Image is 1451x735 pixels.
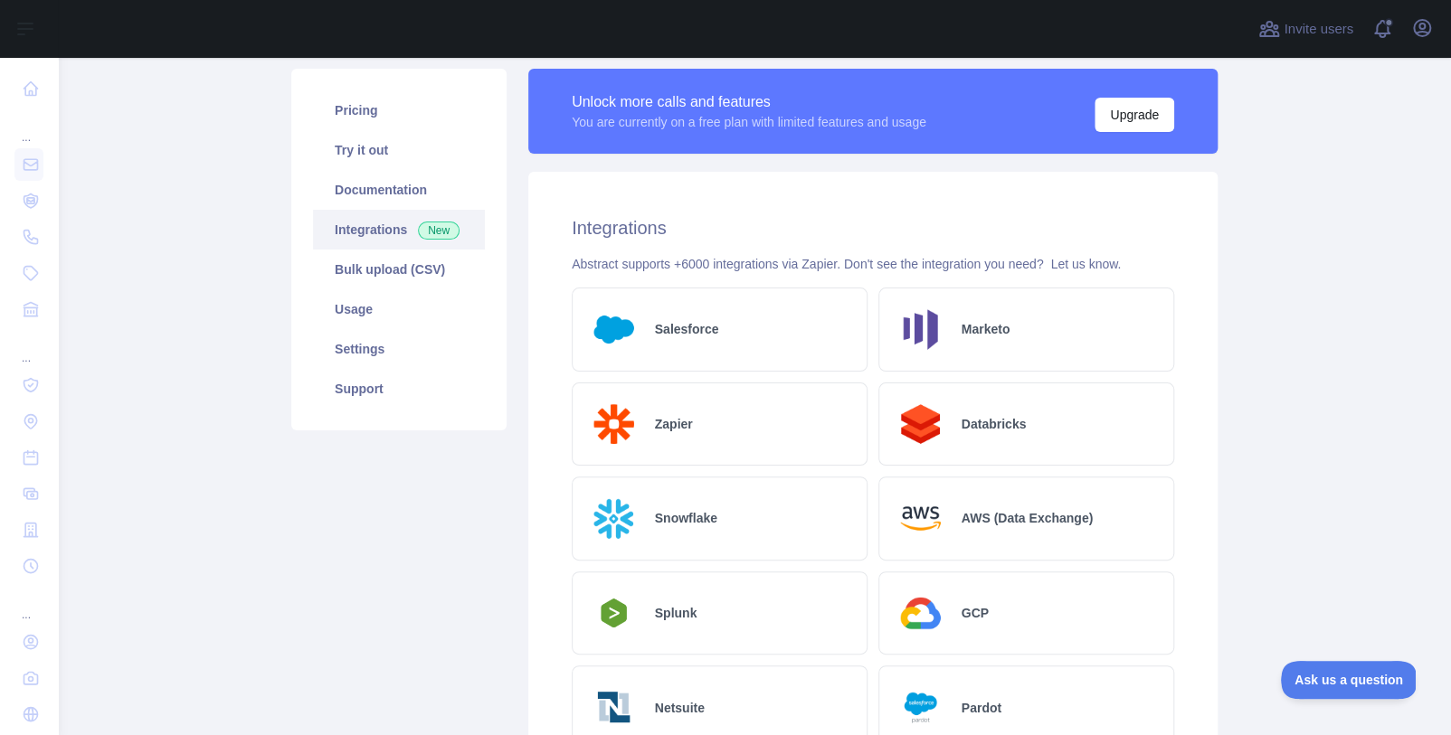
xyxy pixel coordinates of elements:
h2: Splunk [655,604,697,622]
h2: Databricks [962,415,1027,433]
div: Abstract supports +6000 integrations via Zapier. Don't see the integration you need? [572,255,1174,273]
h2: Netsuite [655,699,705,717]
a: Support [313,369,485,409]
span: Invite users [1284,19,1353,40]
h2: Integrations [572,215,1174,240]
div: You are currently on a free plan with limited features and usage [572,113,926,131]
h2: Marketo [962,320,1010,338]
a: Integrations New [313,210,485,250]
span: New [418,221,460,240]
button: Invite users [1255,14,1357,43]
iframe: Toggle Customer Support [1281,661,1415,699]
h2: Pardot [962,699,1001,717]
h2: Zapier [655,415,693,433]
h2: GCP [962,604,989,622]
div: Unlock more calls and features [572,91,926,113]
img: Logo [587,681,640,734]
img: Logo [894,303,947,356]
div: ... [14,329,43,365]
div: ... [14,108,43,145]
div: ... [14,586,43,622]
button: Upgrade [1095,98,1174,132]
a: Pricing [313,90,485,130]
img: Logo [587,398,640,451]
img: Logo [894,492,947,545]
a: Documentation [313,170,485,210]
h2: AWS (Data Exchange) [962,509,1093,527]
h2: Snowflake [655,509,717,527]
h2: Salesforce [655,320,719,338]
a: Usage [313,289,485,329]
a: Try it out [313,130,485,170]
a: Settings [313,329,485,369]
a: Let us know. [1050,257,1121,271]
img: Logo [587,492,640,545]
img: Logo [587,593,640,633]
img: Logo [894,681,947,734]
img: Logo [587,303,640,356]
img: Logo [894,398,947,451]
img: Logo [894,587,947,640]
a: Bulk upload (CSV) [313,250,485,289]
